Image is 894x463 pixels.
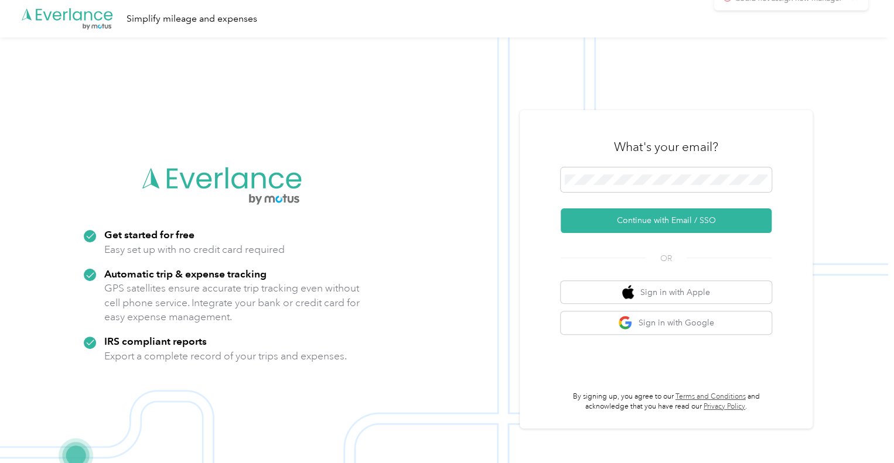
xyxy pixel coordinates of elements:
button: google logoSign in with Google [561,311,772,334]
a: Privacy Policy [704,402,745,411]
p: By signing up, you agree to our and acknowledge that you have read our . [561,392,772,412]
button: apple logoSign in with Apple [561,281,772,304]
p: Export a complete record of your trips and expenses. [104,349,347,363]
iframe: Everlance-gr Chat Button Frame [828,397,894,463]
p: Easy set up with no credit card required [104,242,285,257]
img: apple logo [622,285,634,300]
h3: What's your email? [614,139,718,155]
p: GPS satellites ensure accurate trip tracking even without cell phone service. Integrate your bank... [104,281,360,324]
p: Could not assign new manager [722,16,855,31]
strong: Get started for free [104,228,195,241]
span: OR [646,252,687,265]
div: Simplify mileage and expenses [127,12,257,26]
a: Terms and Conditions [675,392,746,401]
img: google logo [618,315,633,330]
strong: IRS compliant reports [104,335,207,347]
button: Continue with Email / SSO [561,208,772,233]
strong: Automatic trip & expense tracking [104,267,267,280]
